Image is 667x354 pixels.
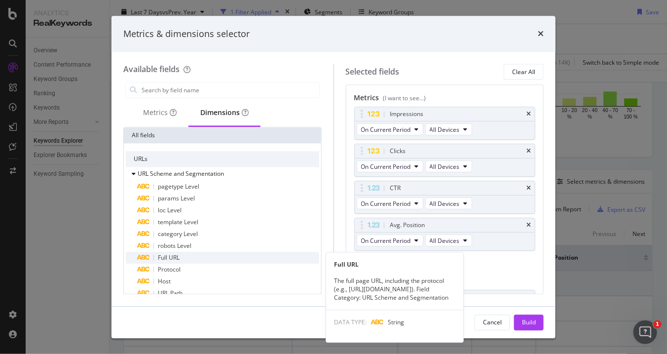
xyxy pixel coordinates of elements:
div: Full URL [326,260,463,269]
div: All fields [124,128,321,144]
button: All Devices [425,198,472,210]
span: Protocol [158,266,181,274]
iframe: Intercom live chat [633,320,657,344]
div: CTR [390,184,401,194]
div: Avg. PositiontimesOn Current PeriodAll Devices [354,218,536,251]
span: All Devices [430,125,460,134]
div: URLs [126,152,319,167]
div: Metrics [354,93,536,107]
div: Clear All [512,68,535,76]
button: Clear All [504,64,544,80]
button: On Current Period [357,198,423,210]
button: All Devices [425,235,472,247]
div: Build [522,318,536,326]
input: Search by field name [141,83,319,98]
span: On Current Period [361,125,411,134]
div: Selected fields [346,66,400,78]
span: All Devices [430,199,460,208]
div: times [526,186,531,192]
div: Metrics & dimensions selector [123,28,250,40]
span: On Current Period [361,162,411,171]
button: All Devices [425,124,472,136]
div: Avg. Position [390,221,425,231]
div: times [526,112,531,118]
div: Clicks [390,147,406,157]
button: All Devices [425,161,472,173]
div: times [526,149,531,155]
span: loc Level [158,206,182,215]
span: Full URL [158,254,180,262]
span: Host [158,277,171,286]
span: On Current Period [361,199,411,208]
span: URL Scheme and Segmentation [138,170,224,178]
span: robots Level [158,242,191,250]
span: 1 [654,320,662,328]
span: On Current Period [361,236,411,245]
div: The full page URL, including the protocol (e.g., [URL][DOMAIN_NAME]). Field Category: URL Scheme ... [326,276,463,302]
div: ImpressionstimesOn Current PeriodAll Devices [354,107,536,140]
button: Build [514,315,544,330]
button: On Current Period [357,161,423,173]
span: template Level [158,218,198,227]
div: Cancel [483,318,502,326]
button: On Current Period [357,235,423,247]
div: Metrics [143,108,177,118]
div: times [538,28,544,40]
span: category Level [158,230,198,238]
span: URL Path [158,289,183,298]
div: modal [111,16,556,338]
div: CTRtimesOn Current PeriodAll Devices [354,181,536,214]
div: Available fields [123,64,180,75]
span: All Devices [430,236,460,245]
div: (I want to see...) [383,94,426,103]
span: pagetype Level [158,183,199,191]
div: ClickstimesOn Current PeriodAll Devices [354,144,536,177]
div: times [526,223,531,229]
div: Impressions [390,110,424,119]
div: Dimensions [200,108,249,118]
button: Cancel [475,315,510,330]
span: params Level [158,195,195,203]
span: All Devices [430,162,460,171]
button: On Current Period [357,124,423,136]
